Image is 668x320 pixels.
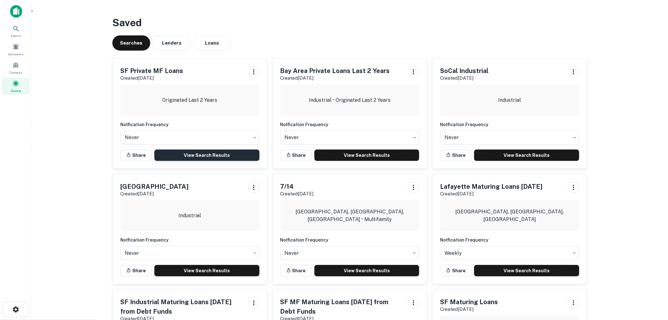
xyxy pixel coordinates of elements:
[440,297,498,307] h5: SF Maturing Loans
[280,190,314,198] p: Created [DATE]
[162,96,217,104] p: Originated Last 2 Years
[120,74,183,82] p: Created [DATE]
[154,150,259,161] a: View Search Results
[440,182,542,191] h5: Lafayette Maturing Loans [DATE]
[10,5,22,18] img: capitalize-icon.png
[193,35,231,51] button: Loans
[309,96,391,104] p: Industrial • Originated Last 2 Years
[314,265,420,276] a: View Search Results
[445,208,574,223] p: [GEOGRAPHIC_DATA], [GEOGRAPHIC_DATA], [GEOGRAPHIC_DATA]
[120,66,183,76] h5: SF Private MF Loans
[280,297,403,316] h5: SF MF Maturing Loans [DATE] from Debt Funds
[440,129,579,146] div: Without label
[2,41,30,58] a: Borrowers
[153,35,191,51] button: Lenders
[120,265,152,276] button: Share
[11,88,21,93] span: Saved
[11,33,21,38] span: Search
[474,150,579,161] a: View Search Results
[112,15,587,30] h3: Saved
[440,305,498,313] p: Created [DATE]
[440,121,579,128] h6: Notfication Frequency
[120,244,259,262] div: Without label
[8,52,23,57] span: Borrowers
[440,265,472,276] button: Share
[2,22,30,40] a: Search
[440,74,488,82] p: Created [DATE]
[280,244,420,262] div: Without label
[280,265,312,276] button: Share
[280,182,314,191] h5: 7/14
[2,59,30,76] a: Contacts
[440,244,579,262] div: Without label
[154,265,259,276] a: View Search Results
[280,121,420,128] h6: Notfication Frequency
[120,297,243,316] h5: SF Industrial Maturing Loans [DATE] from Debt Funds
[280,74,390,82] p: Created [DATE]
[498,96,521,104] p: Industrial
[440,190,542,198] p: Created [DATE]
[120,182,188,191] h5: [GEOGRAPHIC_DATA]
[440,66,488,76] h5: SoCal Industrial
[9,70,22,75] span: Contacts
[440,150,472,161] button: Share
[285,208,415,223] p: [GEOGRAPHIC_DATA], [GEOGRAPHIC_DATA], [GEOGRAPHIC_DATA] • Multifamily
[120,150,152,161] button: Share
[120,129,259,146] div: Without label
[178,212,201,219] p: Industrial
[120,121,259,128] h6: Notfication Frequency
[280,237,420,243] h6: Notfication Frequency
[112,35,150,51] button: Searches
[440,237,579,243] h6: Notfication Frequency
[2,77,30,95] a: Saved
[280,66,390,76] h5: Bay Area Private Loans Last 2 Years
[280,150,312,161] button: Share
[120,190,188,198] p: Created [DATE]
[120,237,259,243] h6: Notfication Frequency
[314,150,420,161] a: View Search Results
[280,129,420,146] div: Without label
[474,265,579,276] a: View Search Results
[636,269,668,300] iframe: Chat Widget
